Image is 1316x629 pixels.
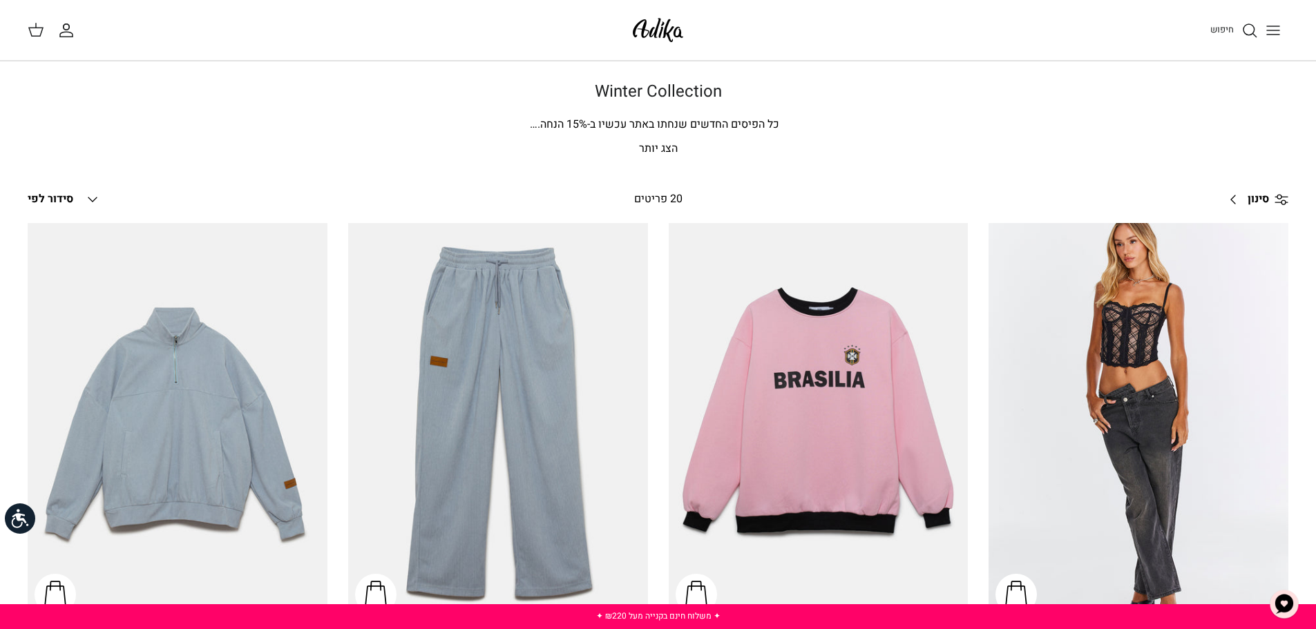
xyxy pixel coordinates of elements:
[1258,15,1288,46] button: Toggle menu
[596,610,721,622] a: ✦ משלוח חינם בקנייה מעל ₪220 ✦
[1248,191,1269,209] span: סינון
[1220,183,1288,216] a: סינון
[58,22,80,39] a: החשבון שלי
[587,116,779,133] span: כל הפיסים החדשים שנחתו באתר עכשיו ב-
[348,223,648,622] a: מכנסי טרנינג City strolls
[530,116,587,133] span: % הנחה.
[1210,23,1234,36] span: חיפוש
[989,223,1288,622] a: ג׳ינס All Or Nothing קריס-קרוס | BOYFRIEND
[28,223,327,622] a: סווטשירט City Strolls אוברסייז
[1210,22,1258,39] a: חיפוש
[28,191,73,207] span: סידור לפי
[175,82,1142,102] h1: Winter Collection
[28,184,101,215] button: סידור לפי
[175,140,1142,158] p: הצג יותר
[669,223,969,622] a: סווטשירט Brazilian Kid
[1263,583,1305,625] button: צ'אט
[629,14,687,46] img: Adika IL
[513,191,803,209] div: 20 פריטים
[566,116,579,133] span: 15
